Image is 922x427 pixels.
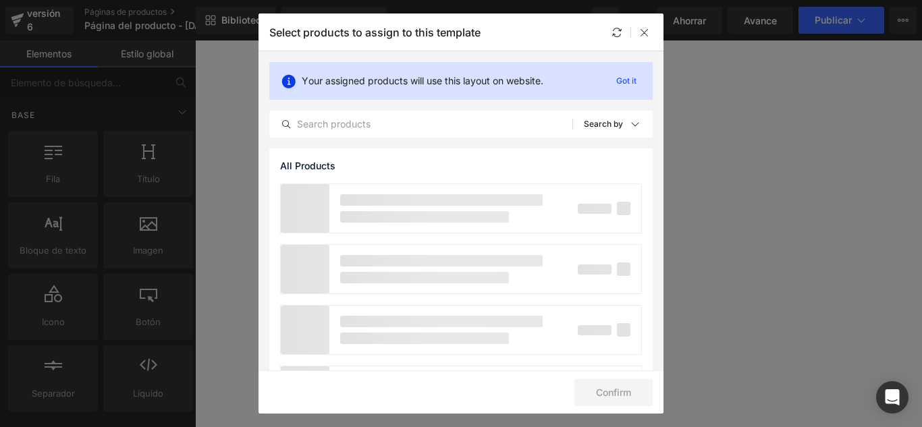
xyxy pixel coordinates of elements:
[269,26,481,39] p: Select products to assign to this template
[574,379,653,406] button: Confirm
[611,73,642,89] p: Got it
[584,119,623,129] p: Search by
[280,161,335,171] span: All Products
[302,74,543,88] p: Your assigned products will use this layout on website.
[876,381,909,414] div: Open Intercom Messenger
[270,116,572,132] input: Search products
